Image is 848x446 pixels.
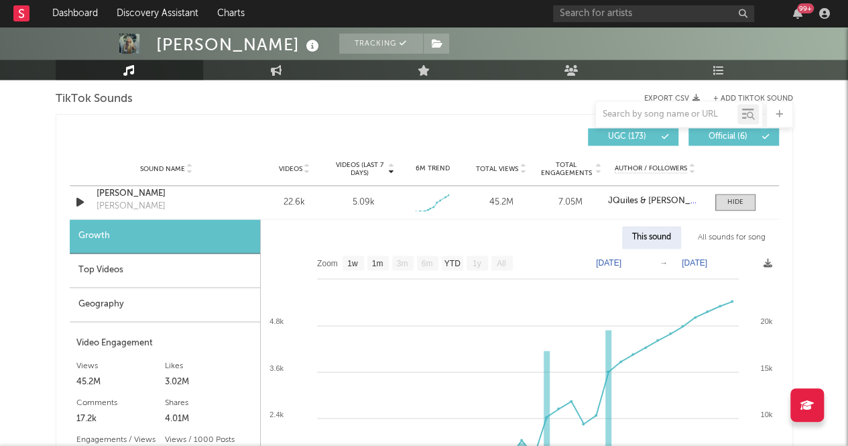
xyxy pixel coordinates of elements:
text: 3.6k [269,364,284,372]
div: [PERSON_NAME] [97,200,166,213]
button: 99+ [793,8,802,19]
text: 6m [421,259,432,268]
text: 2.4k [269,410,284,418]
button: Tracking [339,34,423,54]
div: 17.2k [76,410,165,427]
input: Search by song name or URL [596,109,737,120]
div: 7.05M [539,196,601,209]
text: Zoom [317,259,338,268]
input: Search for artists [553,5,754,22]
div: 3.02M [165,374,253,390]
div: Top Videos [70,254,260,288]
strong: JQuiles & [PERSON_NAME] [608,197,717,205]
text: [DATE] [596,258,621,268]
div: Likes [165,357,253,374]
text: 1y [472,259,481,268]
div: Growth [70,219,260,254]
text: 20k [760,317,772,325]
span: Author / Followers [615,164,687,173]
span: Videos [279,165,302,173]
div: [PERSON_NAME] [156,34,322,56]
span: Official ( 6 ) [697,133,759,141]
span: Videos (last 7 days) [332,161,386,177]
text: 4.8k [269,317,284,325]
text: All [497,259,505,268]
text: 1m [371,259,383,268]
div: 99 + [797,3,814,13]
text: [DATE] [682,258,707,268]
text: YTD [444,259,460,268]
div: This sound [622,226,681,249]
button: Export CSV [644,95,700,103]
div: Views [76,357,165,374]
span: TikTok Sounds [56,91,133,107]
span: Total Views [476,165,518,173]
div: Shares [165,394,253,410]
div: All sounds for song [688,226,776,249]
div: 5.09k [352,196,374,209]
div: Geography [70,288,260,322]
text: 1w [347,259,358,268]
div: 45.2M [470,196,532,209]
div: 6M Trend [401,164,463,174]
span: UGC ( 173 ) [597,133,658,141]
div: 45.2M [76,374,165,390]
div: 4.01M [165,410,253,427]
button: + Add TikTok Sound [713,95,793,103]
div: 22.6k [263,196,326,209]
a: [PERSON_NAME] [97,187,237,201]
text: 3m [396,259,408,268]
div: Comments [76,394,165,410]
button: UGC(173) [588,128,678,146]
button: Official(6) [688,128,779,146]
span: Sound Name [140,165,185,173]
text: 15k [760,364,772,372]
button: + Add TikTok Sound [700,95,793,103]
a: JQuiles & [PERSON_NAME] [608,197,701,206]
div: Video Engagement [76,335,253,351]
text: 10k [760,410,772,418]
text: → [660,258,668,268]
span: Total Engagements [539,161,593,177]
